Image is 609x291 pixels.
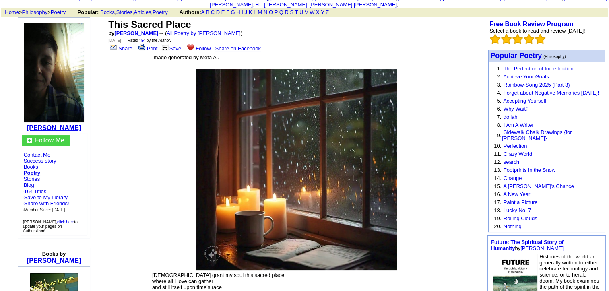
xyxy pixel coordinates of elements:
a: Rainbow-Song 2025 (Part 3) [504,82,570,88]
a: Crazy World [504,151,532,157]
font: (Philosophy) [543,54,566,59]
a: Flo [PERSON_NAME] [255,2,307,8]
a: C [211,9,215,15]
a: A [201,9,204,15]
a: Roiling Clouds [504,215,537,221]
a: K [249,9,252,15]
font: Popular Poetry [490,52,542,60]
a: Share on Facebook [215,45,261,52]
font: Select a book to read and review [DATE]! [489,28,585,34]
b: Books by [42,251,66,257]
a: Future: The Spiritual Story of Humanity [491,239,564,251]
a: 164 Titles [24,188,47,194]
img: print.gif [138,44,145,50]
img: bigemptystars.png [524,34,534,44]
a: R [285,9,288,15]
a: Footprints in the Snow [504,167,555,173]
img: heart.gif [187,43,194,50]
a: Success story [24,158,56,164]
a: click here [57,220,74,224]
a: A [PERSON_NAME]'s Chance [503,183,574,189]
a: U [299,9,303,15]
a: Philosophy [22,9,48,15]
a: S [290,9,293,15]
font: 1. [497,66,501,72]
a: Save [161,45,182,52]
font: Rated " " by the Author. [128,38,171,43]
a: Forget about Negative Memories [DATE]! [504,90,599,96]
font: 18. [494,207,501,213]
font: Member Since: [DATE] [24,208,65,212]
a: [PERSON_NAME] [27,257,81,264]
a: O [269,9,273,15]
img: bigemptystars.png [501,34,512,44]
a: Books [24,164,38,170]
b: Free Book Review Program [489,21,573,27]
a: T [295,9,298,15]
font: i [254,3,255,7]
a: [PERSON_NAME] [27,124,81,131]
a: [PERSON_NAME] [114,30,158,36]
a: I [242,9,243,15]
a: D [216,9,220,15]
font: i [308,3,309,7]
font: This Sacred Place [108,19,191,30]
img: bigemptystars.png [490,34,500,44]
a: search [504,159,519,165]
a: P [275,9,278,15]
a: Poetry [153,9,168,15]
font: by [491,239,564,251]
font: 17. [494,199,501,205]
a: Save to My Library [24,194,68,200]
a: G [141,38,144,43]
font: 6. [497,106,501,112]
a: Y [321,9,324,15]
a: Perfection [504,143,527,149]
a: Sidewalk Chalk Drawings {for [PERSON_NAME]} [502,129,572,141]
font: 20. [494,223,501,229]
a: N [264,9,267,15]
a: Nothing [504,223,522,229]
font: > > [2,9,76,15]
img: 368718.jpg [196,69,397,270]
a: Share [108,45,132,52]
a: [PERSON_NAME] [520,245,564,251]
a: Books [100,9,115,15]
font: 15. [494,183,501,189]
font: · · · [23,194,69,213]
a: Popular Poetry [490,52,542,59]
a: Accepting Yourself [503,98,546,104]
a: Follow Me [35,137,64,144]
font: 19. [494,215,501,221]
a: Poetry [51,9,66,15]
a: Contact Me [24,152,50,158]
a: All Poetry by [PERSON_NAME] [167,30,241,36]
font: 8. [497,122,501,128]
font: 2. [497,74,501,80]
font: 14. [494,175,501,181]
a: Lucky No. 7 [504,207,531,213]
a: X [316,9,320,15]
a: dollah [504,114,518,120]
b: Authors: [180,9,201,15]
img: library.gif [161,44,169,50]
font: [DATE] [108,38,121,43]
font: 3. [497,82,501,88]
font: 5. [497,98,501,104]
font: 7. [497,114,501,120]
a: Follow [186,45,211,52]
font: Image generated by Meta Al. [152,54,219,60]
a: F [226,9,229,15]
a: Share with Friends! [24,200,69,206]
a: Change [504,175,522,181]
b: Popular: [78,9,99,15]
img: share_page.gif [110,44,117,50]
a: A New Year [503,191,530,197]
font: 9. [497,132,501,138]
img: bigemptystars.png [512,34,523,44]
a: The Perfection of Imperfection [503,66,573,72]
a: Articles [134,9,151,15]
